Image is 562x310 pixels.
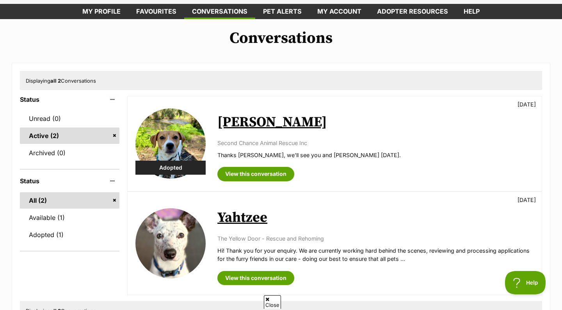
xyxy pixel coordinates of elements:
[20,145,119,161] a: Archived (0)
[20,177,119,184] header: Status
[50,78,61,84] strong: all 2
[217,113,327,131] a: [PERSON_NAME]
[505,271,546,294] iframe: Help Scout Beacon - Open
[75,4,128,19] a: My profile
[255,4,309,19] a: Pet alerts
[20,96,119,103] header: Status
[20,192,119,209] a: All (2)
[135,208,206,278] img: Yahtzee
[369,4,456,19] a: Adopter resources
[456,4,487,19] a: Help
[217,246,534,263] p: Hi! Thank you for your enquiry. We are currently working hard behind the scenes, reviewing and pr...
[26,78,96,84] span: Displaying Conversations
[135,108,206,179] img: Bonnie
[217,234,534,243] p: The Yellow Door - Rescue and Rehoming
[217,209,267,227] a: Yahtzee
[309,4,369,19] a: My account
[20,110,119,127] a: Unread (0)
[518,100,536,108] p: [DATE]
[217,271,294,285] a: View this conversation
[217,167,294,181] a: View this conversation
[135,161,206,175] div: Adopted
[20,209,119,226] a: Available (1)
[20,227,119,243] a: Adopted (1)
[217,139,534,147] p: Second Chance Animal Rescue Inc
[264,295,281,309] span: Close
[518,196,536,204] p: [DATE]
[20,128,119,144] a: Active (2)
[184,4,255,19] a: conversations
[128,4,184,19] a: Favourites
[217,151,534,159] p: Thanks [PERSON_NAME], we'll see you and [PERSON_NAME] [DATE].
